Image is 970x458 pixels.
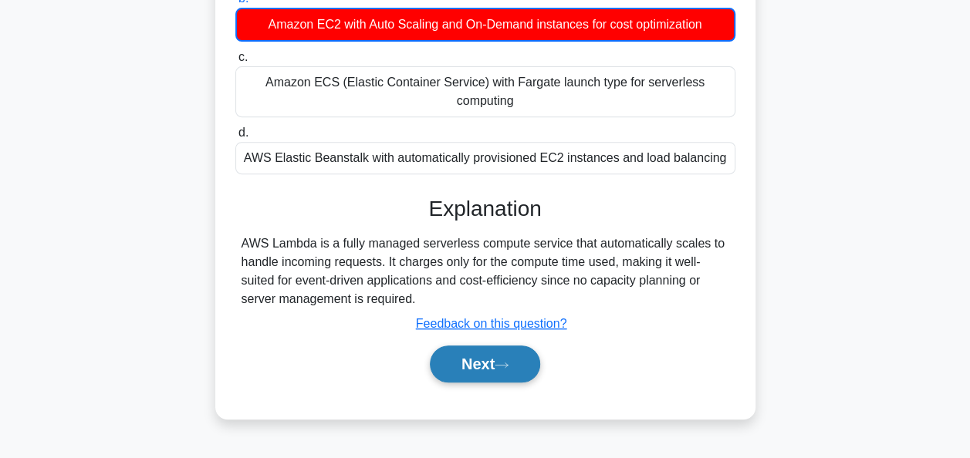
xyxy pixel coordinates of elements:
div: AWS Elastic Beanstalk with automatically provisioned EC2 instances and load balancing [235,142,735,174]
div: AWS Lambda is a fully managed serverless compute service that automatically scales to handle inco... [242,234,729,308]
a: Feedback on this question? [416,317,567,330]
button: Next [430,345,540,382]
h3: Explanation [245,196,726,222]
span: c. [238,50,248,63]
span: d. [238,126,248,139]
div: Amazon ECS (Elastic Container Service) with Fargate launch type for serverless computing [235,66,735,117]
div: Amazon EC2 with Auto Scaling and On-Demand instances for cost optimization [235,8,735,42]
